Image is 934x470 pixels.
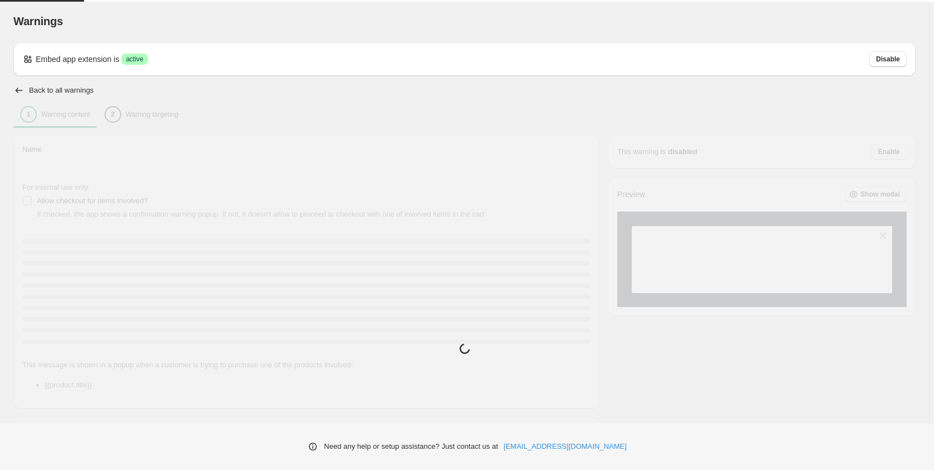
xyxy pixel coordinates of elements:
[126,55,143,64] span: active
[876,55,900,64] span: Disable
[29,86,94,95] h2: Back to all warnings
[504,441,627,452] a: [EMAIL_ADDRESS][DOMAIN_NAME]
[13,15,63,27] span: Warnings
[869,51,907,67] button: Disable
[36,54,119,65] p: Embed app extension is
